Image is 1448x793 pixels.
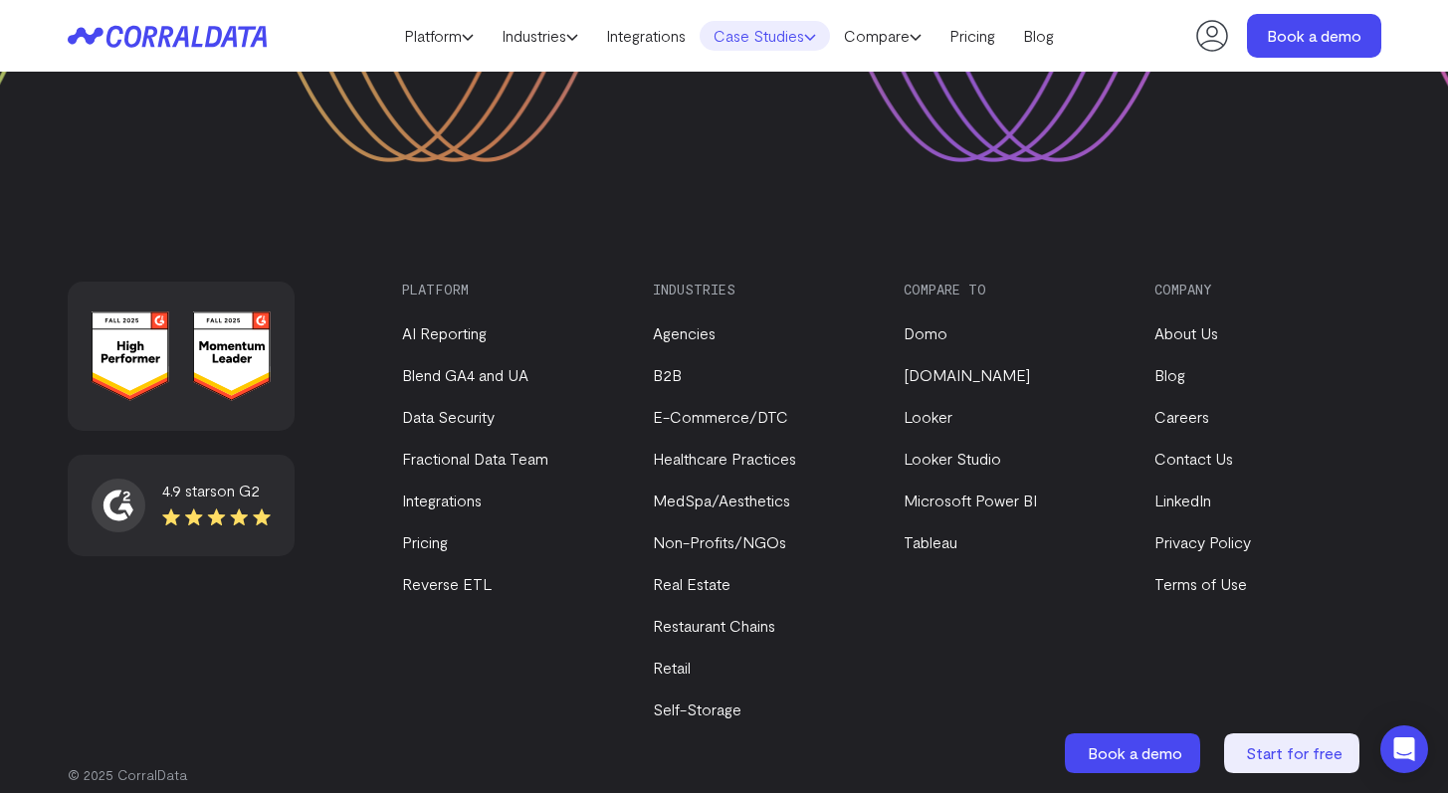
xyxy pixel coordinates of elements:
span: Book a demo [1088,743,1182,762]
a: Domo [904,323,947,342]
a: Microsoft Power BI [904,491,1037,509]
a: Healthcare Practices [653,449,796,468]
a: E-Commerce/DTC [653,407,788,426]
a: Industries [488,21,592,51]
a: Case Studies [700,21,830,51]
h3: Platform [402,282,619,297]
a: [DOMAIN_NAME] [904,365,1030,384]
a: Contact Us [1154,449,1233,468]
a: Restaurant Chains [653,616,775,635]
div: Open Intercom Messenger [1380,725,1428,773]
a: Integrations [592,21,700,51]
a: 4.9 starson G2 [92,479,271,532]
a: Reverse ETL [402,574,492,593]
a: Start for free [1224,733,1363,773]
a: Blog [1154,365,1185,384]
div: 4.9 stars [162,479,271,502]
h3: Compare to [904,282,1121,297]
a: Real Estate [653,574,730,593]
h3: Company [1154,282,1371,297]
a: Self-Storage [653,699,741,718]
a: B2B [653,365,682,384]
a: Fractional Data Team [402,449,548,468]
a: LinkedIn [1154,491,1211,509]
a: Blend GA4 and UA [402,365,528,384]
a: Integrations [402,491,482,509]
a: Book a demo [1247,14,1381,58]
a: Pricing [935,21,1009,51]
a: Blog [1009,21,1068,51]
a: Agencies [653,323,716,342]
a: MedSpa/Aesthetics [653,491,790,509]
a: Terms of Use [1154,574,1247,593]
a: Looker Studio [904,449,1001,468]
a: Pricing [402,532,448,551]
a: Book a demo [1065,733,1204,773]
a: Data Security [402,407,495,426]
a: Compare [830,21,935,51]
span: on G2 [217,481,260,499]
a: AI Reporting [402,323,487,342]
a: Non-Profits/NGOs [653,532,786,551]
p: © 2025 CorralData [68,765,1381,785]
a: Retail [653,658,691,677]
a: Careers [1154,407,1209,426]
a: Platform [390,21,488,51]
a: Privacy Policy [1154,532,1251,551]
h3: Industries [653,282,870,297]
a: Looker [904,407,952,426]
span: Start for free [1246,743,1343,762]
a: Tableau [904,532,957,551]
a: About Us [1154,323,1218,342]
